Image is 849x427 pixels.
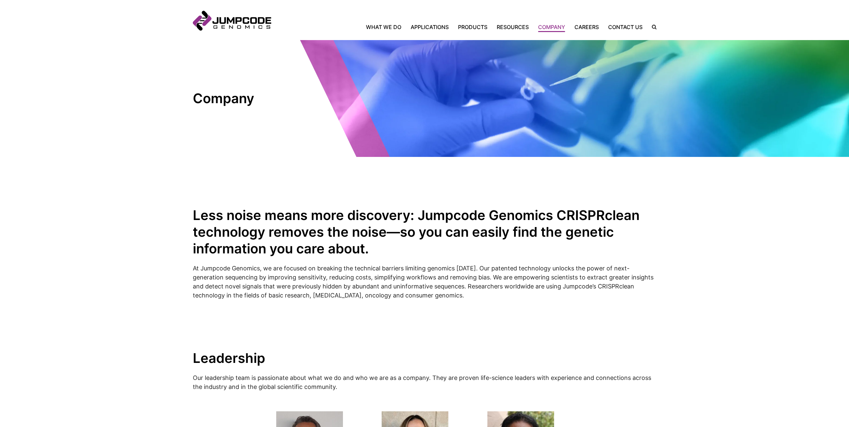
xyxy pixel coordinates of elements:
[533,23,570,31] a: Company
[406,23,453,31] a: Applications
[193,207,640,257] strong: Less noise means more discovery: Jumpcode Genomics CRISPRclean technology removes the noise—so yo...
[570,23,603,31] a: Careers
[193,90,313,107] h1: Company
[193,264,657,300] p: At Jumpcode Genomics, we are focused on breaking the technical barriers limiting genomics [DATE]....
[647,25,657,29] label: Search the site.
[271,23,647,31] nav: Primary Navigation
[453,23,492,31] a: Products
[193,350,657,367] h2: Leadership
[193,373,657,391] p: Our leadership team is passionate about what we do and who we are as a company. They are proven l...
[366,23,406,31] a: What We Do
[603,23,647,31] a: Contact Us
[492,23,533,31] a: Resources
